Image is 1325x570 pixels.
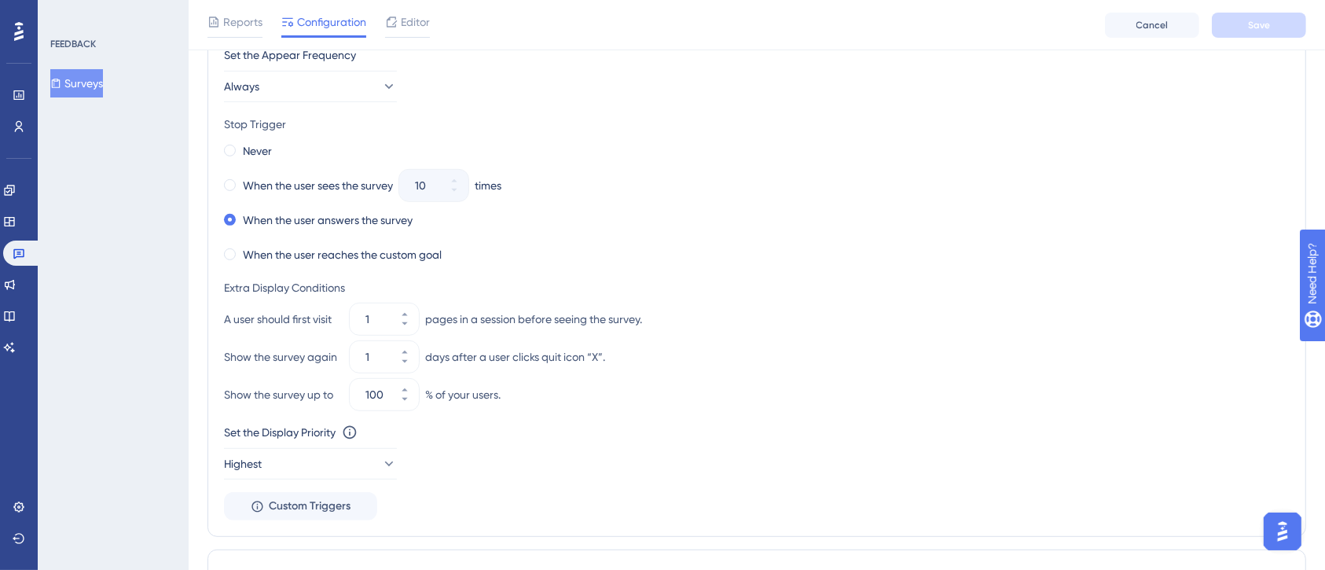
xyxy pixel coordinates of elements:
[297,13,366,31] span: Configuration
[1105,13,1199,38] button: Cancel
[425,385,501,404] div: % of your users.
[269,497,351,516] span: Custom Triggers
[224,46,1290,64] div: Set the Appear Frequency
[224,492,377,520] button: Custom Triggers
[224,310,343,329] div: A user should first visit
[425,348,605,366] div: days after a user clicks quit icon “X”.
[224,385,343,404] div: Show the survey up to
[224,115,1290,134] div: Stop Trigger
[1248,19,1270,31] span: Save
[224,77,259,96] span: Always
[243,245,442,264] label: When the user reaches the custom goal
[1136,19,1169,31] span: Cancel
[224,448,397,480] button: Highest
[475,176,501,195] div: times
[224,71,397,102] button: Always
[243,142,272,160] label: Never
[425,310,642,329] div: pages in a session before seeing the survey.
[401,13,430,31] span: Editor
[223,13,262,31] span: Reports
[224,454,262,473] span: Highest
[1259,508,1306,555] iframe: UserGuiding AI Assistant Launcher
[243,211,413,230] label: When the user answers the survey
[224,348,343,366] div: Show the survey again
[50,69,103,97] button: Surveys
[224,423,336,442] div: Set the Display Priority
[50,38,96,50] div: FEEDBACK
[1212,13,1306,38] button: Save
[224,278,1290,297] div: Extra Display Conditions
[243,176,393,195] label: When the user sees the survey
[37,4,98,23] span: Need Help?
